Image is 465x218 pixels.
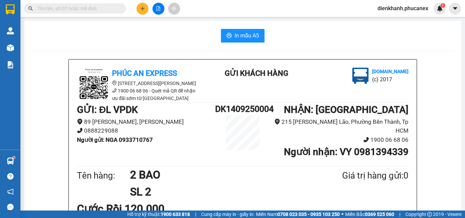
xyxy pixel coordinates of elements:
[130,183,309,200] h1: SL 2
[153,3,164,15] button: file-add
[274,119,280,124] span: environment
[7,204,14,210] span: message
[270,117,408,135] li: 215 [PERSON_NAME] Lão, Phường Bến Thành, Tp HCM
[156,6,161,11] span: file-add
[7,157,14,165] img: warehouse-icon
[309,169,408,183] div: Giá trị hàng gửi: 0
[452,5,458,12] span: caret-down
[256,211,340,218] span: Miền Nam
[77,200,186,217] div: Cước Rồi 120.000
[449,3,461,15] button: caret-down
[7,188,14,195] span: notification
[140,6,145,11] span: plus
[77,104,138,115] b: GỬI : ĐL VPDK
[365,212,394,217] strong: 0369 525 060
[77,169,130,183] div: Tên hàng:
[172,6,176,11] span: aim
[215,102,270,116] h1: DK1409250004
[6,4,15,15] img: logo-vxr
[284,104,408,115] b: NHẬN : [GEOGRAPHIC_DATA]
[372,4,434,13] span: dienkhanh.phucanex
[7,173,14,180] span: question-circle
[77,87,199,102] li: 1900 06 68 06 - Quét mã QR để nhận ưu đãi sớm từ [GEOGRAPHIC_DATA]
[112,81,117,85] span: environment
[372,75,408,84] li: (c) 2017
[161,212,190,217] strong: 1900 633 818
[137,3,148,15] button: plus
[363,137,369,142] span: phone
[112,88,117,93] span: phone
[372,69,408,74] b: [DOMAIN_NAME]
[440,3,445,8] sup: 1
[77,80,199,87] li: [STREET_ADDRESS][PERSON_NAME]
[341,213,343,216] span: ⚪️
[7,61,14,68] img: solution-icon
[13,156,15,158] sup: 1
[127,211,190,218] span: Hỗ trợ kỹ thuật:
[235,31,259,40] span: In mẫu A5
[221,29,264,43] button: printerIn mẫu A5
[7,44,14,51] img: warehouse-icon
[77,117,215,127] li: 89 [PERSON_NAME], [PERSON_NAME]
[270,135,408,145] li: 1900 06 68 06
[345,211,394,218] span: Miền Bắc
[168,3,180,15] button: aim
[277,212,340,217] strong: 0708 023 035 - 0935 103 250
[284,146,408,157] b: Người nhận : VY 0981394339
[112,69,177,78] b: Phúc An Express
[77,128,83,133] span: phone
[225,69,288,78] b: Gửi khách hàng
[77,68,111,102] img: logo.jpg
[77,126,215,135] li: 0888229088
[195,211,196,218] span: |
[226,33,232,39] span: printer
[437,5,443,12] img: icon-new-feature
[77,136,153,143] b: Người gửi : NGA 0933710767
[77,119,83,124] span: environment
[37,5,118,12] input: Tìm tên, số ĐT hoặc mã đơn
[201,211,254,218] span: Cung cấp máy in - giấy in:
[7,27,14,34] img: warehouse-icon
[442,3,444,8] span: 1
[28,6,33,11] span: search
[130,166,309,183] h1: 2 BAO
[352,68,369,84] img: logo.jpg
[399,211,400,218] span: |
[427,212,432,217] span: copyright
